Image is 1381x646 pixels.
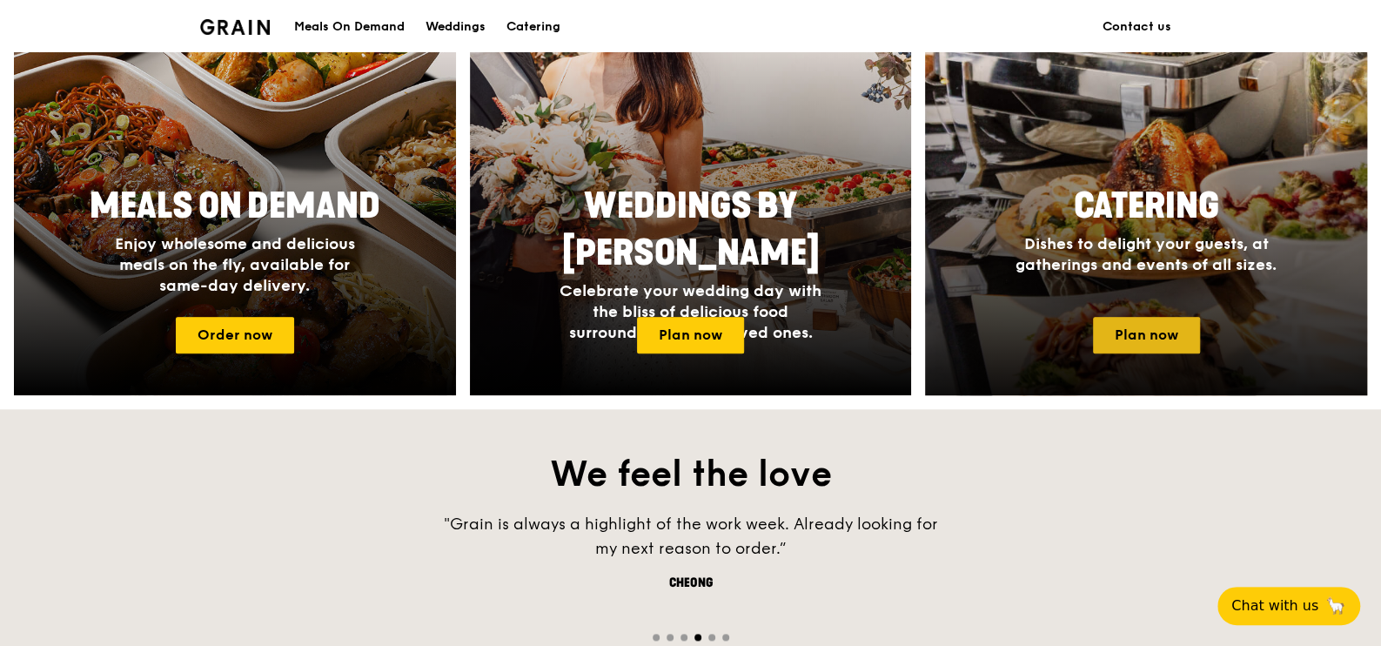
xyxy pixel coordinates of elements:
a: Plan now [1093,317,1200,353]
a: Order now [176,317,294,353]
span: Go to slide 2 [667,634,674,641]
span: Go to slide 4 [694,634,701,641]
div: "Grain is always a highlight of the work week. Already looking for my next reason to order.” [430,512,952,561]
button: Chat with us🦙 [1217,587,1360,625]
span: Catering [1074,185,1219,227]
div: Weddings [426,1,486,53]
a: Weddings [415,1,496,53]
a: Catering [496,1,571,53]
a: Contact us [1092,1,1182,53]
span: Meals On Demand [90,185,380,227]
a: Plan now [637,317,744,353]
span: Go to slide 6 [722,634,729,641]
span: Chat with us [1231,596,1318,616]
div: Cheong [430,575,952,592]
span: 🦙 [1325,596,1346,616]
span: Enjoy wholesome and delicious meals on the fly, available for same-day delivery. [115,234,355,295]
span: Weddings by [PERSON_NAME] [561,185,819,274]
span: Go to slide 5 [708,634,715,641]
div: Meals On Demand [294,1,405,53]
div: Catering [506,1,560,53]
span: Dishes to delight your guests, at gatherings and events of all sizes. [1016,234,1277,274]
span: Go to slide 1 [653,634,660,641]
span: Go to slide 3 [680,634,687,641]
img: Grain [200,19,271,35]
span: Celebrate your wedding day with the bliss of delicious food surrounded by your loved ones. [560,281,821,342]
